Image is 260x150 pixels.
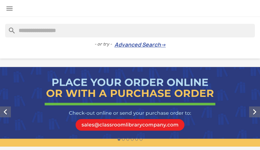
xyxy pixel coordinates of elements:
[5,4,14,13] i: 
[94,41,115,48] span: - or try -
[5,24,255,37] input: Search
[5,24,13,32] i: search
[161,41,166,48] span: →
[115,41,166,48] a: Advanced Search→
[249,106,260,117] i: 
